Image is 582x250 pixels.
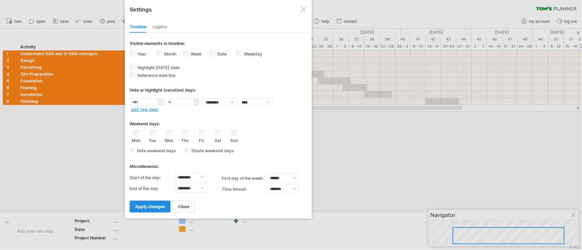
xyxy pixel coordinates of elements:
[130,183,175,194] label: End of the day:
[130,88,307,93] div: Hide or highlight (vacation) days:
[230,137,238,143] label: Sun
[173,201,195,213] a: close
[136,65,180,70] span: Highlight [DATE] date
[130,157,307,171] div: Miscellaneous:
[216,51,227,57] label: Date
[130,22,146,33] div: Timeline
[132,137,140,143] label: Mon
[190,51,202,57] label: Week
[130,3,307,15] div: Settings
[130,201,171,213] a: apply changes
[181,137,189,143] label: Thu
[130,41,307,48] div: Visible elements in timeline:
[178,204,189,209] span: close
[152,22,167,33] div: Legend
[148,137,157,143] label: Tue
[197,137,206,143] label: Fri
[130,115,307,128] div: Weekend days:
[222,173,267,184] label: first day of the week:
[164,137,173,143] label: Wed
[136,51,147,57] label: Year
[214,137,222,143] label: Sat
[130,172,175,183] label: Start of the day:
[136,73,176,78] span: Reference date line
[131,107,158,112] a: add new date
[135,204,165,209] span: apply changes
[135,148,176,153] span: Hide weekend days
[189,148,234,153] span: Shade weekend days
[222,184,267,195] label: Time format:
[163,51,177,57] label: Month
[243,51,263,57] label: Weekday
